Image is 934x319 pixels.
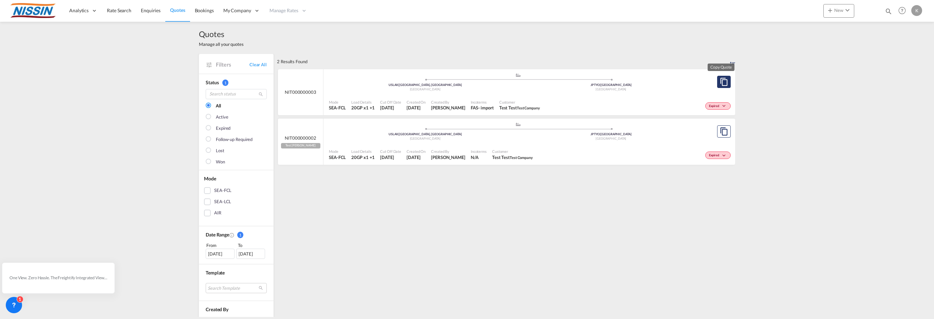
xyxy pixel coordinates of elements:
span: Created On [407,149,426,154]
span: | [398,83,399,87]
md-checkbox: SEA-LCL [204,198,268,205]
span: Enquiries [141,7,161,13]
div: SEA-LCL [214,198,231,205]
span: Load Details [351,149,375,154]
div: Help [896,5,911,17]
span: 12 Sep 2025 [407,105,426,111]
span: Mode [329,100,346,105]
span: Help [896,5,908,16]
div: Change Status Here [705,102,731,110]
md-icon: Created On [229,232,235,238]
span: [GEOGRAPHIC_DATA] [596,137,626,140]
span: Load Details [351,100,375,105]
div: N/A [471,154,479,160]
div: AIR [214,210,221,216]
button: icon-plus 400-fgNewicon-chevron-down [823,4,854,18]
span: SEA-FCL [329,154,346,160]
span: 20GP x 1 , 40GP x 1 [351,154,375,160]
a: Clear All [249,61,267,68]
span: Mode [204,176,216,181]
span: USLAX [GEOGRAPHIC_DATA], [GEOGRAPHIC_DATA] [389,132,462,136]
span: [GEOGRAPHIC_DATA] [596,87,626,91]
div: Lost [216,147,224,154]
span: | [600,132,601,136]
span: Customer [499,100,540,105]
md-icon: assets/icons/custom/copyQuote.svg [720,127,728,136]
span: Quotes [199,29,244,39]
span: Template [206,270,225,276]
span: | [600,83,601,87]
span: 9 Sep 2025 [407,154,426,160]
span: Rate Search [107,7,131,13]
span: Expired [709,104,721,109]
md-icon: assets/icons/custom/ship-fill.svg [514,73,522,77]
span: Manage Rates [269,7,298,14]
span: Test Test Test Company [492,154,533,160]
md-icon: icon-chevron-down [721,104,729,108]
span: SEA-FCL [329,105,346,111]
div: - import [478,105,494,111]
span: Test Test Test Company [499,105,540,111]
span: Test Company [517,106,540,110]
span: Date Range [206,232,229,237]
span: 9 Sep 2025 [380,154,401,160]
span: [GEOGRAPHIC_DATA] [410,137,441,140]
span: Expired [709,153,721,158]
span: JPTYO [GEOGRAPHIC_DATA] [591,132,632,136]
div: Sort by: Created On [730,54,735,69]
div: FAS import [471,105,494,111]
span: Status [206,79,219,85]
md-checkbox: SEA-FCL [204,187,268,194]
div: K [911,5,922,16]
md-checkbox: AIR [204,210,268,216]
md-icon: assets/icons/custom/copyQuote.svg [720,78,728,86]
md-icon: icon-magnify [885,7,892,15]
div: NIT000000003 assets/icons/custom/ship-fill.svgassets/icons/custom/roll-o-plane.svgOriginLos Angel... [278,69,735,116]
span: From To [DATE][DATE] [206,242,267,259]
md-icon: icon-plus 400-fg [826,6,834,14]
span: Filters [216,61,249,68]
div: Status 1 [206,79,267,86]
span: Cut Off Date [380,149,401,154]
div: FAS [471,105,478,111]
span: New [826,7,852,13]
span: Created On [407,100,426,105]
span: Test Company [510,155,533,160]
span: 1 [237,232,243,238]
span: Cut Off Date [380,100,401,105]
span: 20GP x 1 , 40GP x 1 [351,105,375,111]
span: JPTYO [GEOGRAPHIC_DATA] [591,83,632,87]
span: Created By [431,100,465,105]
span: Created By [431,149,465,154]
span: Saranya K [431,105,465,111]
div: Active [216,114,228,121]
span: Leidy Consuegra [431,154,465,160]
img: 485da9108dca11f0a63a77e390b9b49c.jpg [10,3,56,18]
div: SEA-FCL [214,187,231,194]
div: All [216,103,221,109]
md-icon: assets/icons/custom/ship-fill.svg [514,123,522,126]
span: Test Leidy [284,143,317,148]
div: Won [216,159,225,165]
input: Search status [206,89,267,99]
div: To [237,242,267,249]
span: Incoterms [471,149,487,154]
span: Quotes [170,7,185,13]
md-icon: icon-chevron-down [843,6,852,14]
div: 2 Results Found [277,54,307,69]
div: Follow-up Required [216,136,253,143]
span: Analytics [69,7,89,14]
button: Copy Quote [717,76,731,88]
div: NIT000000002 Test [PERSON_NAME] assets/icons/custom/ship-fill.svgassets/icons/custom/roll-o-plane... [278,119,735,165]
span: [GEOGRAPHIC_DATA] [410,87,441,91]
md-icon: icon-magnify [258,92,263,97]
span: USLAX [GEOGRAPHIC_DATA], [GEOGRAPHIC_DATA] [389,83,462,87]
span: Mode [329,149,346,154]
div: From [206,242,236,249]
div: icon-magnify [885,7,892,18]
button: Copy Quote [717,125,731,138]
span: 1 [222,79,228,86]
span: 12 Sep 2025 [380,105,401,111]
span: Created By [206,306,228,312]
